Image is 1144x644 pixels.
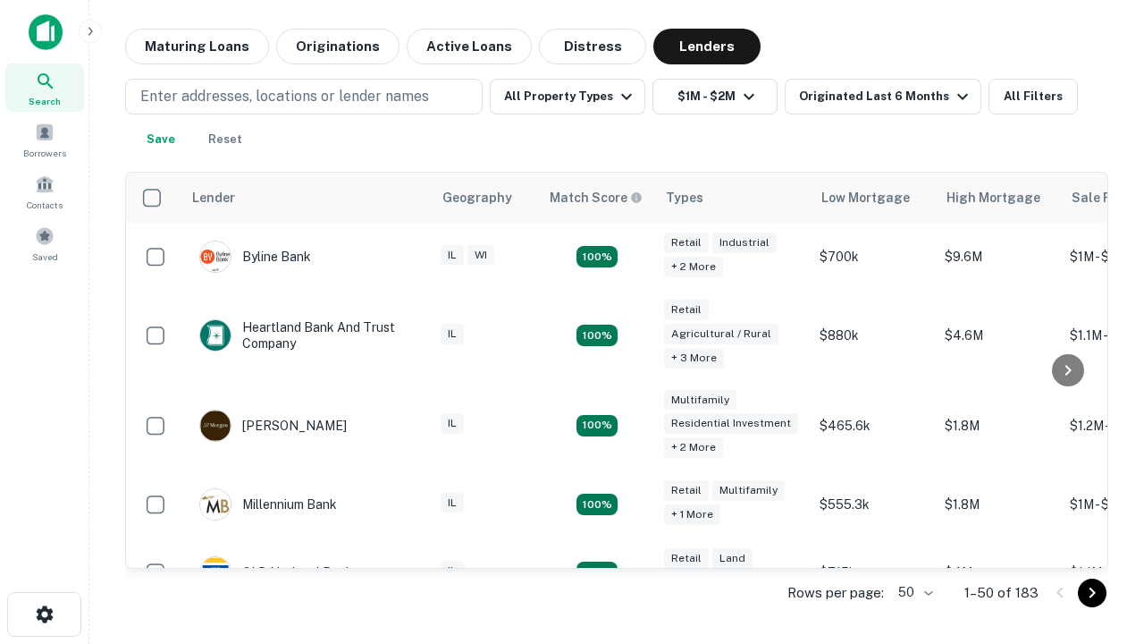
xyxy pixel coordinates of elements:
div: + 2 more [664,437,723,458]
button: Go to next page [1078,579,1106,607]
button: Active Loans [407,29,532,64]
td: $465.6k [811,381,936,471]
div: Matching Properties: 27, hasApolloMatch: undefined [576,415,618,436]
div: + 1 more [664,504,720,525]
div: IL [441,245,464,266]
p: Rows per page: [787,582,884,604]
button: Originated Last 6 Months [785,79,981,114]
p: 1–50 of 183 [964,582,1039,604]
a: Search [5,64,84,112]
iframe: Chat Widget [1055,501,1144,587]
td: $715k [811,538,936,606]
div: Residential Investment [664,413,798,434]
a: Contacts [5,167,84,216]
button: Reset [197,122,254,157]
div: IL [441,493,464,513]
td: $4M [936,538,1061,606]
div: Multifamily [664,390,736,411]
button: Enter addresses, locations or lender names [125,79,483,114]
td: $555.3k [811,470,936,538]
a: Borrowers [5,115,84,164]
th: Geography [432,173,539,223]
button: Lenders [653,29,761,64]
div: Multifamily [712,480,785,501]
td: $880k [811,291,936,381]
img: capitalize-icon.png [29,14,63,50]
div: Originated Last 6 Months [799,86,973,107]
div: + 2 more [664,257,723,277]
span: Saved [32,250,58,264]
button: Save your search to get updates of matches that match your search criteria. [132,122,189,157]
div: Retail [664,480,709,501]
button: All Filters [988,79,1078,114]
div: Geography [442,187,512,208]
div: Heartland Bank And Trust Company [199,319,414,352]
button: $1M - $2M [652,79,778,114]
button: Maturing Loans [125,29,269,64]
div: Retail [664,233,709,253]
div: Capitalize uses an advanced AI algorithm to match your search with the best lender. The match sco... [550,188,643,208]
div: Agricultural / Rural [664,324,778,344]
div: WI [467,245,494,266]
div: High Mortgage [946,187,1040,208]
div: IL [441,413,464,434]
div: Low Mortgage [821,187,910,208]
div: + 3 more [664,348,724,369]
div: IL [441,561,464,581]
h6: Match Score [550,188,639,208]
div: Types [666,187,703,208]
img: picture [200,489,231,520]
td: $1.8M [936,381,1061,471]
div: Byline Bank [199,241,311,273]
th: Lender [181,173,432,223]
p: Enter addresses, locations or lender names [140,86,429,107]
div: Retail [664,548,709,569]
img: picture [200,557,231,588]
div: Retail [664,300,709,320]
th: Low Mortgage [811,173,936,223]
div: Matching Properties: 18, hasApolloMatch: undefined [576,562,618,583]
div: [PERSON_NAME] [199,410,347,442]
button: Distress [539,29,646,64]
div: 50 [891,580,936,606]
th: High Mortgage [936,173,1061,223]
div: OLD National Bank [199,556,353,589]
th: Types [655,173,811,223]
td: $4.6M [936,291,1061,381]
th: Capitalize uses an advanced AI algorithm to match your search with the best lender. The match sco... [539,173,655,223]
span: Contacts [27,198,63,212]
button: All Property Types [490,79,645,114]
div: Matching Properties: 21, hasApolloMatch: undefined [576,246,618,267]
td: $1.8M [936,470,1061,538]
div: IL [441,324,464,344]
span: Search [29,94,61,108]
img: picture [200,241,231,272]
div: Land [712,548,753,569]
a: Saved [5,219,84,267]
button: Originations [276,29,400,64]
img: picture [200,320,231,351]
span: Borrowers [23,146,66,160]
div: Lender [192,187,235,208]
td: $9.6M [936,223,1061,291]
div: Matching Properties: 17, hasApolloMatch: undefined [576,325,618,346]
div: Millennium Bank [199,488,337,521]
td: $700k [811,223,936,291]
div: Matching Properties: 16, hasApolloMatch: undefined [576,494,618,515]
div: Industrial [712,233,777,253]
img: picture [200,411,231,441]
